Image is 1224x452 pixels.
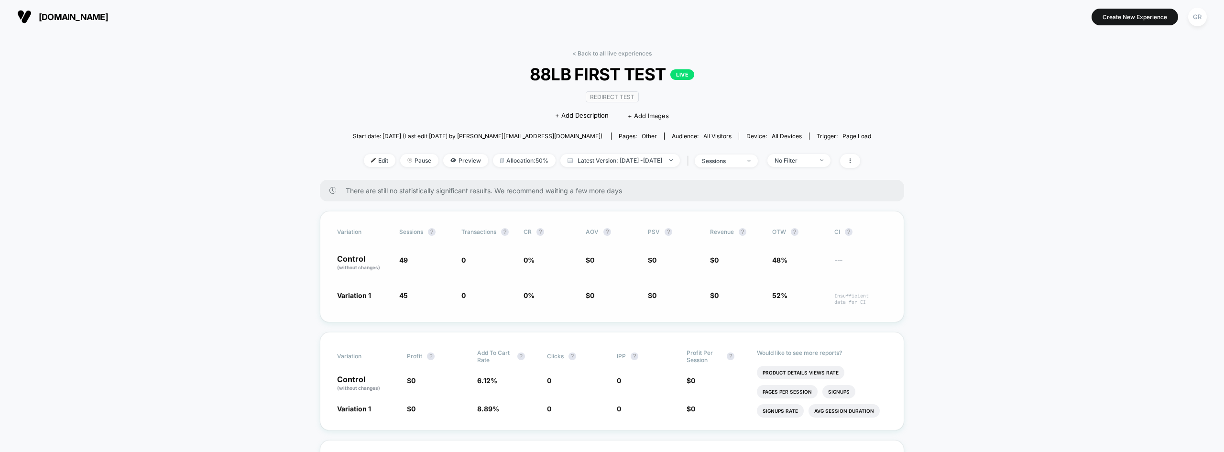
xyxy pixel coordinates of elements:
button: ? [517,353,525,360]
div: Pages: [619,132,657,140]
button: ? [727,353,734,360]
span: 6.12 % [477,376,497,385]
img: edit [371,158,376,163]
button: GR [1185,7,1210,27]
span: $ [710,256,719,264]
span: (without changes) [337,385,380,391]
span: $ [687,376,695,385]
div: Trigger: [817,132,871,140]
span: 0 [617,376,621,385]
span: AOV [586,228,599,235]
button: ? [428,228,436,236]
button: ? [603,228,611,236]
span: IPP [617,353,626,360]
button: ? [845,228,852,236]
span: Pause [400,154,438,167]
span: Clicks [547,353,564,360]
span: Latest Version: [DATE] - [DATE] [560,154,680,167]
span: 48% [772,256,787,264]
span: Variation 1 [337,405,371,413]
span: Variation [337,228,390,236]
div: GR [1188,8,1207,26]
p: LIVE [670,69,694,80]
span: | [685,154,695,168]
span: Variation 1 [337,291,371,299]
img: end [407,158,412,163]
button: ? [791,228,798,236]
img: rebalance [500,158,504,163]
span: $ [586,256,594,264]
span: 52% [772,291,787,299]
span: OTW [772,228,825,236]
p: Control [337,375,397,392]
p: Control [337,255,390,271]
span: $ [648,291,656,299]
li: Avg Session Duration [809,404,880,418]
span: All Visitors [703,132,732,140]
span: 45 [399,291,408,299]
span: 0 [714,291,719,299]
span: 0 [547,376,551,385]
span: $ [648,256,656,264]
span: --- [834,257,887,271]
span: $ [407,405,415,413]
span: Device: [739,132,809,140]
div: Audience: [672,132,732,140]
span: 0 [691,376,695,385]
li: Signups [822,385,855,398]
span: Insufficient data for CI [834,293,887,305]
span: other [642,132,657,140]
span: 0 [617,405,621,413]
div: sessions [702,157,740,165]
img: Visually logo [17,10,32,24]
span: 0 % [524,291,535,299]
span: 0 [652,291,656,299]
span: 88LB FIRST TEST [379,64,845,84]
span: [DOMAIN_NAME] [39,12,108,22]
span: $ [407,376,415,385]
button: Create New Experience [1092,9,1178,25]
span: 0 [461,256,466,264]
span: 0 [547,405,551,413]
span: + Add Images [628,112,669,120]
span: (without changes) [337,265,380,270]
button: ? [631,353,638,360]
span: Profit Per Session [687,349,722,364]
span: There are still no statistically significant results. We recommend waiting a few more days [346,187,885,195]
li: Pages Per Session [757,385,818,398]
span: 0 [411,376,415,385]
span: 0 [590,291,594,299]
button: ? [536,228,544,236]
span: $ [586,291,594,299]
p: Would like to see more reports? [757,349,887,356]
span: Preview [443,154,488,167]
button: ? [665,228,672,236]
span: 0 [652,256,656,264]
span: Profit [407,353,422,360]
img: end [747,160,751,162]
span: 0 [411,405,415,413]
span: 49 [399,256,408,264]
img: end [820,159,823,161]
span: Sessions [399,228,423,235]
span: Transactions [461,228,496,235]
span: 0 [461,291,466,299]
button: [DOMAIN_NAME] [14,9,111,24]
span: $ [710,291,719,299]
span: $ [687,405,695,413]
span: 0 [691,405,695,413]
span: + Add Description [555,111,609,121]
span: Variation [337,349,390,364]
button: ? [568,353,576,360]
span: Edit [364,154,395,167]
div: No Filter [775,157,813,164]
span: CR [524,228,532,235]
span: CI [834,228,887,236]
span: 0 % [524,256,535,264]
span: 0 [714,256,719,264]
a: < Back to all live experiences [572,50,652,57]
span: Page Load [842,132,871,140]
span: Add To Cart Rate [477,349,513,364]
img: calendar [568,158,573,163]
span: 8.89 % [477,405,499,413]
